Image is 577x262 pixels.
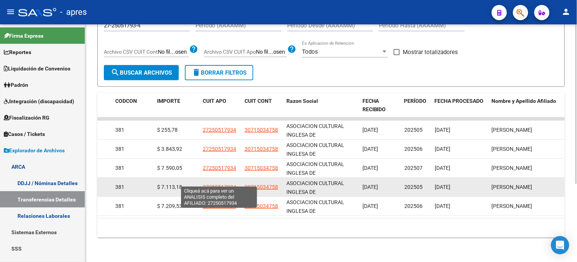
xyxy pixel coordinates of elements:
span: Fiscalización RG [4,113,49,122]
span: [DATE] [435,165,450,171]
span: Casos / Tickets [4,130,45,138]
span: Borrar Filtros [192,69,246,76]
mat-icon: delete [192,68,201,77]
span: [DATE] [362,127,378,133]
span: [PERSON_NAME] [492,146,532,152]
span: [DATE] [435,203,450,209]
span: 30715034758 [245,146,278,152]
span: FECHA PROCESADO [435,98,484,104]
mat-icon: menu [6,7,15,16]
span: ASOCIACION CULTURAL INGLESA DE [GEOGRAPHIC_DATA] [286,123,344,147]
span: $ 7.209,53 [157,203,182,209]
span: ASOCIACION CULTURAL INGLESA DE [GEOGRAPHIC_DATA] [286,161,344,185]
span: 202506 [404,203,423,209]
span: ASOCIACION CULTURAL INGLESA DE [GEOGRAPHIC_DATA] [286,180,344,204]
span: $ 255,78 [157,127,178,133]
span: Liquidación de Convenios [4,64,70,73]
span: 27250517934 [203,184,236,190]
span: [DATE] [435,184,450,190]
span: [DATE] [435,146,450,152]
span: [DATE] [362,165,378,171]
span: $ 7.113,18 [157,184,182,190]
mat-icon: help [287,45,296,54]
span: [PERSON_NAME] [492,127,532,133]
span: ASOCIACION CULTURAL INGLESA DE [GEOGRAPHIC_DATA] [286,142,344,166]
span: $ 3.843,92 [157,146,182,152]
div: Open Intercom Messenger [551,236,569,254]
datatable-header-cell: IMPORTE [154,93,200,118]
span: [DATE] [362,146,378,152]
span: 27250517934 [203,165,236,171]
span: Nombre y Apellido Afiliado [492,98,556,104]
span: CUIT CONT [245,98,272,104]
datatable-header-cell: CUIT CONT [242,93,283,118]
span: Firma Express [4,32,43,40]
span: 381 [115,146,124,152]
span: 381 [115,203,124,209]
button: Buscar Archivos [104,65,179,80]
input: Archivo CSV CUIT Cont [158,49,189,56]
span: 202507 [404,165,423,171]
span: $ 7.590,05 [157,165,182,171]
mat-icon: person [562,7,571,16]
datatable-header-cell: Razon Social [283,93,359,118]
datatable-header-cell: PERÍODO [401,93,432,118]
span: CODCON [115,98,137,104]
span: 381 [115,165,124,171]
span: FECHA RECIBIDO [362,98,386,113]
span: Mostrar totalizadores [403,48,458,57]
span: 30715034758 [245,203,278,209]
span: Razon Social [286,98,318,104]
span: 381 [115,184,124,190]
span: Explorador de Archivos [4,146,65,155]
span: [DATE] [362,184,378,190]
mat-icon: help [189,45,198,54]
span: Buscar Archivos [111,69,172,76]
span: Archivo CSV CUIT Cont [104,49,158,55]
input: Archivo CSV CUIT Apo [256,49,287,56]
span: Padrón [4,81,28,89]
button: Borrar Filtros [185,65,253,80]
span: 202505 [404,184,423,190]
datatable-header-cell: CUIT APO [200,93,242,118]
span: 202505 [404,127,423,133]
span: 27250517934 [203,146,236,152]
mat-icon: search [111,68,120,77]
datatable-header-cell: CODCON [112,93,139,118]
span: ASOCIACION CULTURAL INGLESA DE [GEOGRAPHIC_DATA] [286,199,344,223]
span: [DATE] [362,203,378,209]
span: 30715034758 [245,184,278,190]
span: 27250517934 [203,127,236,133]
span: Archivo CSV CUIT Apo [204,49,256,55]
span: Reportes [4,48,31,56]
span: Integración (discapacidad) [4,97,74,105]
span: PERÍODO [404,98,427,104]
span: - apres [60,4,87,21]
span: Todos [302,48,318,55]
datatable-header-cell: Nombre y Apellido Afiliado [489,93,565,118]
datatable-header-cell: FECHA RECIBIDO [359,93,401,118]
span: [PERSON_NAME] [492,184,532,190]
span: [DATE] [435,127,450,133]
span: CUIT APO [203,98,226,104]
span: 381 [115,127,124,133]
span: [PERSON_NAME] [492,203,532,209]
span: 30715034758 [245,127,278,133]
span: 27250517934 [203,203,236,209]
datatable-header-cell: FECHA PROCESADO [432,93,489,118]
span: IMPORTE [157,98,180,104]
span: 30715034758 [245,165,278,171]
span: [PERSON_NAME] [492,165,532,171]
span: 202506 [404,146,423,152]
